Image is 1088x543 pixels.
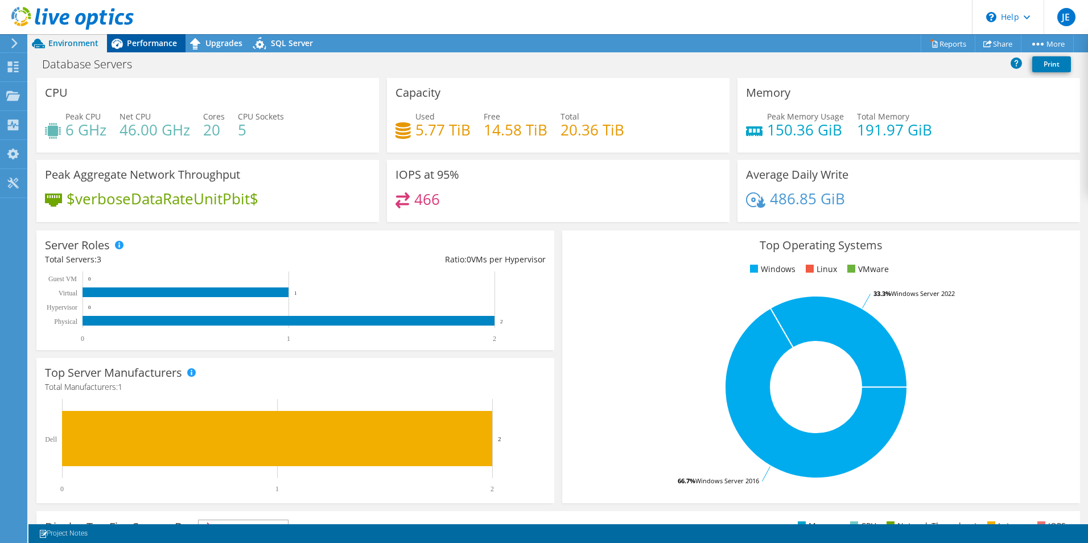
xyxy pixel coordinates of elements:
h3: Top Operating Systems [571,239,1071,252]
span: Total [561,111,579,122]
text: 1 [287,335,290,343]
tspan: Windows Server 2016 [695,476,759,485]
h4: 20.36 TiB [561,124,624,136]
text: 2 [500,319,503,324]
h3: CPU [45,87,68,99]
a: More [1021,35,1074,52]
span: CPU Sockets [238,111,284,122]
span: Cores [203,111,225,122]
span: Upgrades [205,38,242,48]
li: Latency [984,520,1027,532]
span: JE [1057,8,1075,26]
text: Hypervisor [47,303,77,311]
text: 2 [498,435,501,442]
h3: Memory [746,87,790,99]
h4: 486.85 GiB [770,192,845,205]
span: Performance [127,38,177,48]
a: Reports [921,35,975,52]
text: 0 [88,276,91,282]
h1: Database Servers [37,58,150,71]
text: 2 [491,485,494,493]
span: 1 [118,381,122,392]
span: Peak Memory Usage [767,111,844,122]
tspan: Windows Server 2022 [891,289,955,298]
li: Linux [803,263,837,275]
a: Print [1032,56,1071,72]
div: Total Servers: [45,253,295,266]
h3: IOPS at 95% [395,168,459,181]
span: Total Memory [857,111,909,122]
li: IOPS [1035,520,1066,532]
text: 0 [81,335,84,343]
tspan: 66.7% [678,476,695,485]
span: IOPS [199,520,288,534]
tspan: 33.3% [873,289,891,298]
h4: $verboseDataRateUnitPbit$ [67,192,258,205]
span: Net CPU [119,111,151,122]
h4: 14.58 TiB [484,124,547,136]
h4: 46.00 GHz [119,124,190,136]
text: 0 [88,305,91,310]
text: 1 [294,290,297,296]
text: Dell [45,435,57,443]
h3: Top Server Manufacturers [45,367,182,379]
text: Physical [54,318,77,326]
h3: Peak Aggregate Network Throughput [45,168,240,181]
svg: \n [986,12,996,22]
h4: Total Manufacturers: [45,381,546,393]
h4: 191.97 GiB [857,124,932,136]
h4: 150.36 GiB [767,124,844,136]
li: Memory [795,520,840,532]
span: 3 [97,254,101,265]
span: Peak CPU [65,111,101,122]
text: 2 [493,335,496,343]
h3: Capacity [395,87,440,99]
h4: 466 [414,193,440,205]
span: Used [415,111,435,122]
text: Guest VM [48,275,77,283]
span: 0 [467,254,471,265]
span: SQL Server [271,38,313,48]
h4: 5.77 TiB [415,124,471,136]
li: VMware [844,263,889,275]
li: Windows [747,263,796,275]
div: Ratio: VMs per Hypervisor [295,253,546,266]
h3: Server Roles [45,239,110,252]
h4: 5 [238,124,284,136]
span: Free [484,111,500,122]
li: Network Throughput [884,520,977,532]
span: Environment [48,38,98,48]
text: 1 [275,485,279,493]
a: Project Notes [31,526,96,541]
a: Share [975,35,1021,52]
text: 0 [60,485,64,493]
h4: 6 GHz [65,124,106,136]
li: CPU [847,520,876,532]
h3: Average Daily Write [746,168,848,181]
text: Virtual [59,289,78,297]
h4: 20 [203,124,225,136]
